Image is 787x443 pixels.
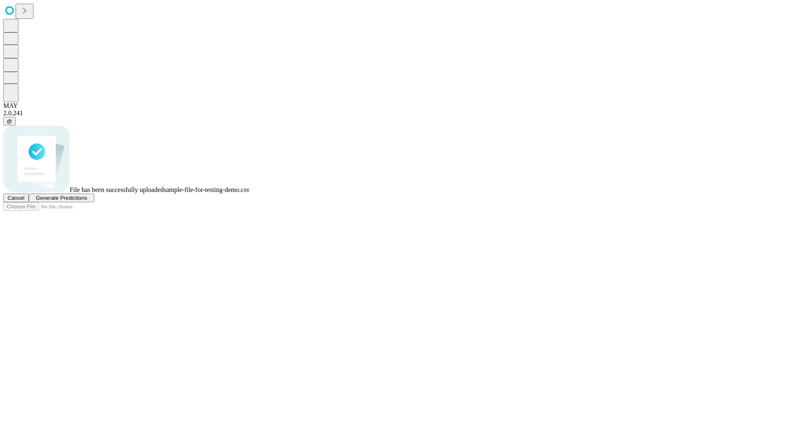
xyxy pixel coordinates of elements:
button: @ [3,117,16,126]
div: MAY [3,102,784,110]
button: Cancel [3,194,29,202]
div: 2.0.241 [3,110,784,117]
button: Generate Predictions [29,194,94,202]
span: Cancel [7,195,25,201]
span: File has been successfully uploaded [70,186,164,193]
span: Generate Predictions [36,195,87,201]
span: @ [7,118,12,124]
span: sample-file-for-testing-demo.csv [164,186,250,193]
